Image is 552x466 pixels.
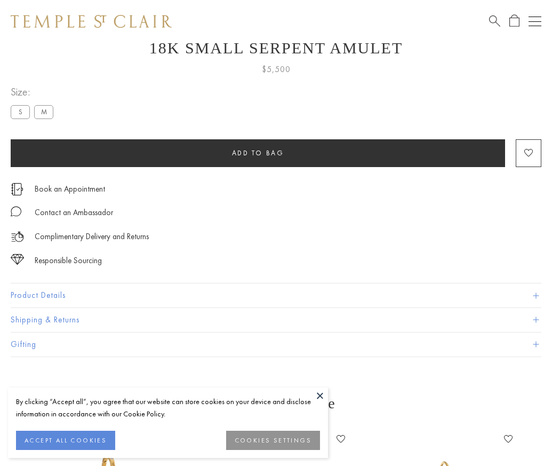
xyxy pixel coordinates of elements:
span: Size: [11,83,58,101]
div: By clicking “Accept all”, you agree that our website can store cookies on your device and disclos... [16,396,320,420]
div: Responsible Sourcing [35,254,102,267]
a: Book an Appointment [35,183,105,195]
button: Open navigation [529,15,541,28]
span: Add to bag [232,148,284,157]
img: MessageIcon-01_2.svg [11,206,21,217]
button: Add to bag [11,139,505,167]
h1: 18K Small Serpent Amulet [11,39,541,57]
span: $5,500 [262,62,291,76]
a: Search [489,14,500,28]
button: Gifting [11,333,541,357]
img: icon_sourcing.svg [11,254,24,265]
button: COOKIES SETTINGS [226,431,320,450]
button: Product Details [11,283,541,307]
p: Complimentary Delivery and Returns [35,230,149,243]
div: Contact an Ambassador [35,206,113,219]
img: Temple St. Clair [11,15,172,28]
a: Open Shopping Bag [509,14,519,28]
button: ACCEPT ALL COOKIES [16,431,115,450]
button: Shipping & Returns [11,308,541,332]
label: S [11,105,30,119]
img: icon_delivery.svg [11,230,24,243]
label: M [34,105,53,119]
img: icon_appointment.svg [11,183,23,195]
